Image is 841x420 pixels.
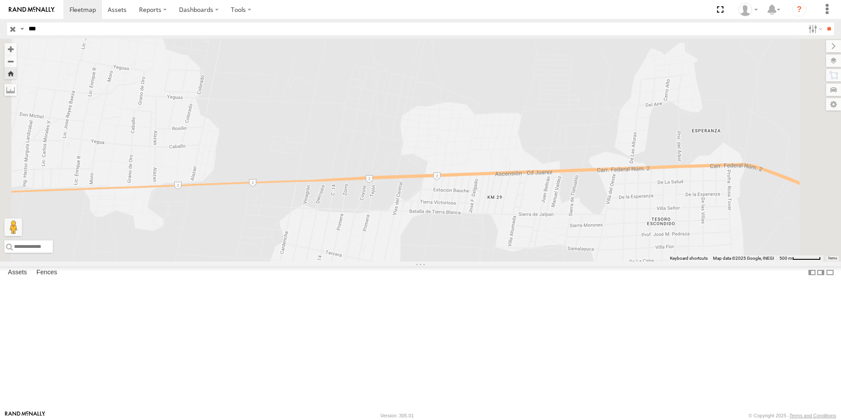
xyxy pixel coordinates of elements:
button: Zoom out [4,55,17,67]
div: Version: 305.01 [380,413,414,418]
label: Assets [4,266,31,279]
label: Map Settings [826,98,841,111]
label: Search Query [18,22,26,35]
button: Zoom in [4,43,17,55]
span: Map data ©2025 Google, INEGI [713,256,774,261]
img: rand-logo.svg [9,7,55,13]
label: Search Filter Options [805,22,824,35]
button: Drag Pegman onto the map to open Street View [4,218,22,236]
label: Dock Summary Table to the Left [808,266,816,279]
a: Terms [828,257,837,260]
label: Measure [4,84,17,96]
span: 500 m [779,256,792,261]
button: Keyboard shortcuts [670,255,708,262]
label: Dock Summary Table to the Right [816,266,825,279]
button: Map Scale: 500 m per 61 pixels [777,255,823,262]
label: Hide Summary Table [826,266,834,279]
button: Zoom Home [4,67,17,79]
label: Fences [32,266,62,279]
div: foxconn f [735,3,761,16]
a: Visit our Website [5,411,45,420]
div: © Copyright 2025 - [749,413,836,418]
i: ? [792,3,806,17]
a: Terms and Conditions [790,413,836,418]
